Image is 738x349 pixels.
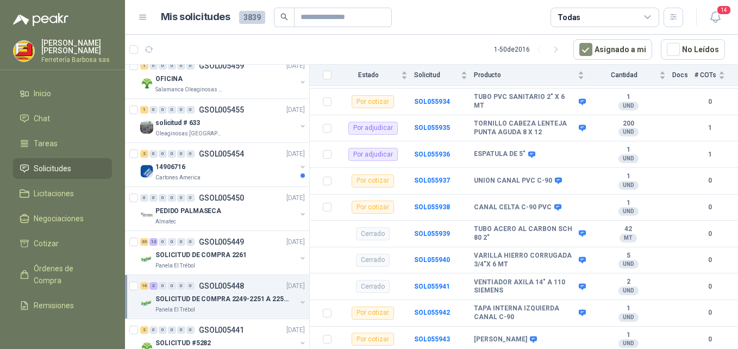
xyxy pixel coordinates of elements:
div: UND [618,207,639,216]
th: Estado [338,65,414,86]
b: TAPA INTERNA IZQUIERDA CANAL C-90 [474,304,576,321]
p: Panela El Trébol [155,306,195,314]
p: Cartones America [155,173,201,182]
div: 0 [159,106,167,114]
div: UND [618,102,639,110]
p: [DATE] [286,237,305,247]
a: Negociaciones [13,208,112,229]
div: UND [618,260,639,269]
b: 200 [591,120,666,128]
div: 0 [168,62,176,70]
p: GSOL005455 [199,106,244,114]
p: solicitud # 633 [155,118,200,128]
a: SOL055934 [414,98,450,105]
a: SOL055943 [414,335,450,343]
a: Cotizar [13,233,112,254]
p: [DATE] [286,325,305,335]
span: Cotizar [34,238,59,250]
span: Licitaciones [34,188,74,200]
div: 0 [177,62,185,70]
span: search [280,13,288,21]
span: Inicio [34,88,51,99]
button: Asignado a mi [573,39,652,60]
span: Producto [474,71,576,79]
img: Company Logo [140,297,153,310]
a: 2 0 0 0 0 0 GSOL005454[DATE] Company Logo14906716Cartones America [140,147,307,182]
div: 0 [186,150,195,158]
b: 1 [591,331,666,340]
p: OFICINA [155,74,183,84]
div: 0 [168,150,176,158]
img: Company Logo [140,165,153,178]
div: 0 [186,194,195,202]
span: Remisiones [34,300,74,311]
b: 1 [591,172,666,181]
span: Negociaciones [34,213,84,225]
b: VARILLA HIERRO CORRUGADA 3/4"X 6 MT [474,252,576,269]
b: 1 [695,149,725,160]
th: Cantidad [591,65,672,86]
div: 0 [168,194,176,202]
div: UND [618,181,639,190]
img: Company Logo [140,253,153,266]
b: 1 [591,93,666,102]
span: Cantidad [591,71,657,79]
p: [DATE] [286,149,305,159]
p: Oleaginosas [GEOGRAPHIC_DATA][PERSON_NAME] [155,129,224,138]
b: 1 [591,304,666,313]
div: 0 [159,238,167,246]
p: [DATE] [286,105,305,115]
b: SOL055942 [414,309,450,316]
p: [DATE] [286,61,305,71]
div: 0 [159,150,167,158]
h1: Mis solicitudes [161,9,230,25]
b: CANAL CELTA C-90 PVC [474,203,552,212]
span: 3839 [239,11,265,24]
a: SOL055939 [414,230,450,238]
div: 0 [177,282,185,290]
p: SOLICITUD #5282 [155,338,211,348]
p: [PERSON_NAME] [PERSON_NAME] [41,39,112,54]
a: Solicitudes [13,158,112,179]
p: GSOL005448 [199,282,244,290]
a: SOL055937 [414,177,450,184]
div: 0 [186,62,195,70]
p: [DATE] [286,193,305,203]
img: Company Logo [140,77,153,90]
div: Por adjudicar [348,148,398,161]
span: Solicitudes [34,163,71,174]
p: Ferretería Barbosa sas [41,57,112,63]
p: PEDIDO PALMASECA [155,206,221,216]
b: TUBO ACERO AL CARBON SCH 80 2" [474,225,576,242]
p: GSOL005454 [199,150,244,158]
p: Salamanca Oleaginosas SAS [155,85,224,94]
a: SOL055940 [414,256,450,264]
a: Inicio [13,83,112,104]
img: Logo peakr [13,13,68,26]
div: Por cotizar [352,201,394,214]
div: 1 - 50 de 2016 [494,41,565,58]
div: 0 [149,326,158,334]
div: 0 [177,106,185,114]
p: Almatec [155,217,176,226]
div: 0 [159,62,167,70]
div: 0 [186,238,195,246]
div: 0 [177,326,185,334]
b: 42 [591,225,666,234]
a: 1 0 0 0 0 0 GSOL005455[DATE] Company Logosolicitud # 633Oleaginosas [GEOGRAPHIC_DATA][PERSON_NAME] [140,103,307,138]
div: Por cotizar [352,333,394,346]
p: GSOL005459 [199,62,244,70]
div: 0 [168,106,176,114]
div: Por cotizar [352,307,394,320]
div: 0 [186,326,195,334]
th: Solicitud [414,65,474,86]
div: 0 [177,194,185,202]
b: 0 [695,229,725,239]
div: 0 [149,106,158,114]
th: # COTs [695,65,738,86]
div: UND [618,313,639,322]
b: 2 [591,278,666,286]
